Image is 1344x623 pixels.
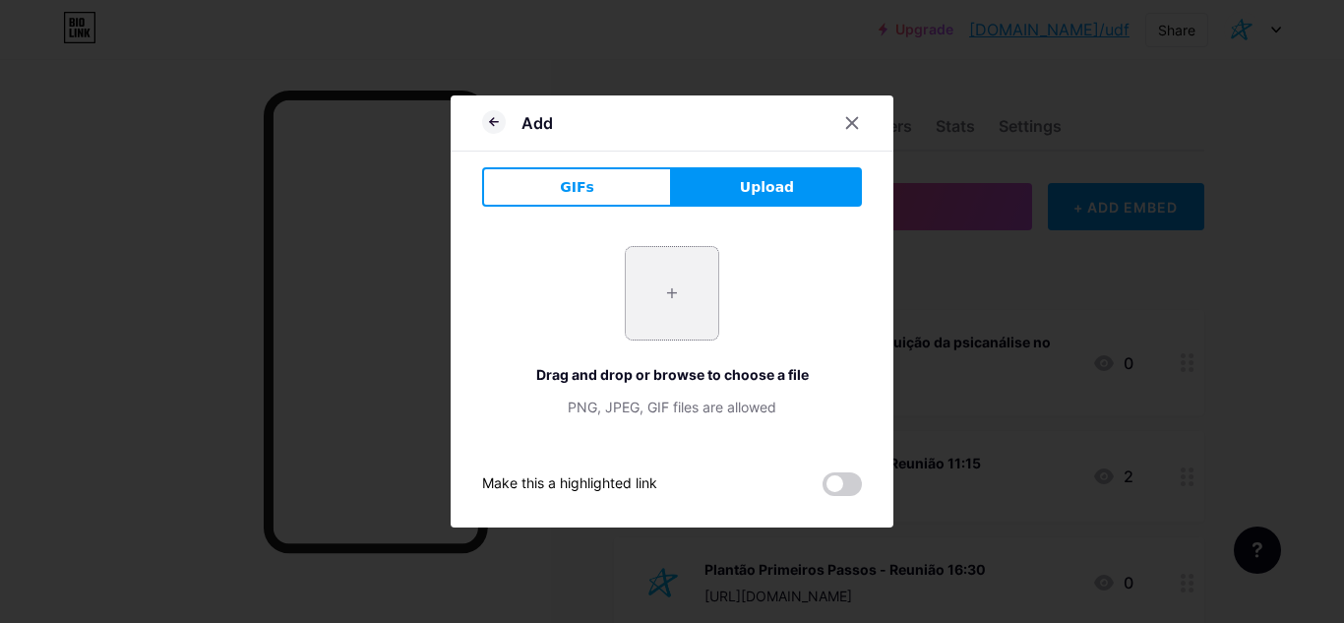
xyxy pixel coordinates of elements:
div: Add [521,111,553,135]
div: Drag and drop or browse to choose a file [482,364,862,385]
button: Upload [672,167,862,207]
span: GIFs [560,177,594,198]
button: GIFs [482,167,672,207]
div: PNG, JPEG, GIF files are allowed [482,397,862,417]
div: Make this a highlighted link [482,472,657,496]
span: Upload [740,177,794,198]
